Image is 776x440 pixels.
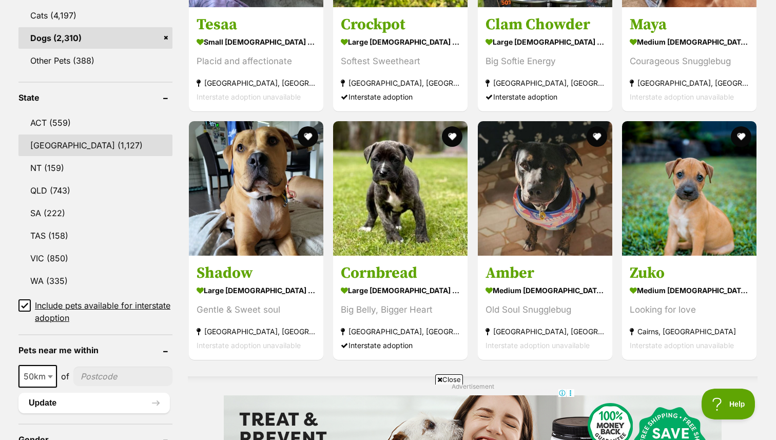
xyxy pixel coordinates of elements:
strong: [GEOGRAPHIC_DATA], [GEOGRAPHIC_DATA] [341,76,460,90]
button: favourite [298,126,318,147]
span: Include pets available for interstate adoption [35,299,172,324]
a: NT (159) [18,157,172,179]
h3: Zuko [630,263,749,283]
h3: Crockpot [341,15,460,34]
h3: Tesaa [197,15,316,34]
span: 50km [18,365,57,388]
strong: [GEOGRAPHIC_DATA], [GEOGRAPHIC_DATA] [341,324,460,338]
button: favourite [731,126,751,147]
span: Interstate adoption unavailable [630,92,734,101]
img: Amber - Staffordshire Bull Terrier Dog [478,121,612,256]
a: [GEOGRAPHIC_DATA] (1,127) [18,135,172,156]
h3: Shadow [197,263,316,283]
a: Crockpot large [DEMOGRAPHIC_DATA] Dog Softest Sweetheart [GEOGRAPHIC_DATA], [GEOGRAPHIC_DATA] Int... [333,7,468,111]
strong: [GEOGRAPHIC_DATA], [GEOGRAPHIC_DATA] [197,76,316,90]
div: Old Soul Snugglebug [486,303,605,317]
strong: large [DEMOGRAPHIC_DATA] Dog [486,34,605,49]
strong: medium [DEMOGRAPHIC_DATA] Dog [630,34,749,49]
strong: [GEOGRAPHIC_DATA], [GEOGRAPHIC_DATA] [486,324,605,338]
iframe: Advertisement [201,389,575,435]
img: Zuko - Mixed breed Dog [622,121,756,256]
span: 50km [20,369,56,384]
a: Clam Chowder large [DEMOGRAPHIC_DATA] Dog Big Softie Energy [GEOGRAPHIC_DATA], [GEOGRAPHIC_DATA] ... [478,7,612,111]
img: Shadow - Mastiff Dog [189,121,323,256]
a: Dogs (2,310) [18,27,172,49]
strong: large [DEMOGRAPHIC_DATA] Dog [197,283,316,298]
div: Softest Sweetheart [341,54,460,68]
div: Looking for love [630,303,749,317]
a: Tesaa small [DEMOGRAPHIC_DATA] Dog Placid and affectionate [GEOGRAPHIC_DATA], [GEOGRAPHIC_DATA] I... [189,7,323,111]
h3: Clam Chowder [486,15,605,34]
span: Interstate adoption unavailable [630,341,734,350]
h3: Cornbread [341,263,460,283]
a: Other Pets (388) [18,50,172,71]
div: Gentle & Sweet soul [197,303,316,317]
a: QLD (743) [18,180,172,201]
iframe: Help Scout Beacon - Open [702,389,755,419]
strong: [GEOGRAPHIC_DATA], [GEOGRAPHIC_DATA] [486,76,605,90]
strong: small [DEMOGRAPHIC_DATA] Dog [197,34,316,49]
a: ACT (559) [18,112,172,133]
a: Include pets available for interstate adoption [18,299,172,324]
header: State [18,93,172,102]
div: Courageous Snugglebug [630,54,749,68]
span: Close [435,374,463,385]
a: Zuko medium [DEMOGRAPHIC_DATA] Dog Looking for love Cairns, [GEOGRAPHIC_DATA] Interstate adoption... [622,256,756,360]
button: Update [18,393,170,413]
span: Interstate adoption unavailable [486,341,590,350]
a: VIC (850) [18,247,172,269]
a: SA (222) [18,202,172,224]
a: Maya medium [DEMOGRAPHIC_DATA] Dog Courageous Snugglebug [GEOGRAPHIC_DATA], [GEOGRAPHIC_DATA] Int... [622,7,756,111]
button: favourite [587,126,607,147]
a: TAS (158) [18,225,172,246]
a: Cats (4,197) [18,5,172,26]
strong: [GEOGRAPHIC_DATA], [GEOGRAPHIC_DATA] [197,324,316,338]
h3: Maya [630,15,749,34]
div: Placid and affectionate [197,54,316,68]
strong: large [DEMOGRAPHIC_DATA] Dog [341,283,460,298]
a: Cornbread large [DEMOGRAPHIC_DATA] Dog Big Belly, Bigger Heart [GEOGRAPHIC_DATA], [GEOGRAPHIC_DAT... [333,256,468,360]
span: Interstate adoption unavailable [197,92,301,101]
a: Shadow large [DEMOGRAPHIC_DATA] Dog Gentle & Sweet soul [GEOGRAPHIC_DATA], [GEOGRAPHIC_DATA] Inte... [189,256,323,360]
span: Interstate adoption unavailable [197,341,301,350]
h3: Amber [486,263,605,283]
strong: Cairns, [GEOGRAPHIC_DATA] [630,324,749,338]
div: Big Softie Energy [486,54,605,68]
button: favourite [442,126,463,147]
a: Amber medium [DEMOGRAPHIC_DATA] Dog Old Soul Snugglebug [GEOGRAPHIC_DATA], [GEOGRAPHIC_DATA] Inte... [478,256,612,360]
span: of [61,370,69,382]
strong: medium [DEMOGRAPHIC_DATA] Dog [630,283,749,298]
strong: [GEOGRAPHIC_DATA], [GEOGRAPHIC_DATA] [630,76,749,90]
input: postcode [73,367,172,386]
div: Interstate adoption [486,90,605,104]
strong: medium [DEMOGRAPHIC_DATA] Dog [486,283,605,298]
img: Cornbread - Bull Arab Dog [333,121,468,256]
div: Big Belly, Bigger Heart [341,303,460,317]
header: Pets near me within [18,346,172,355]
strong: large [DEMOGRAPHIC_DATA] Dog [341,34,460,49]
a: WA (335) [18,270,172,292]
div: Interstate adoption [341,338,460,352]
div: Interstate adoption [341,90,460,104]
